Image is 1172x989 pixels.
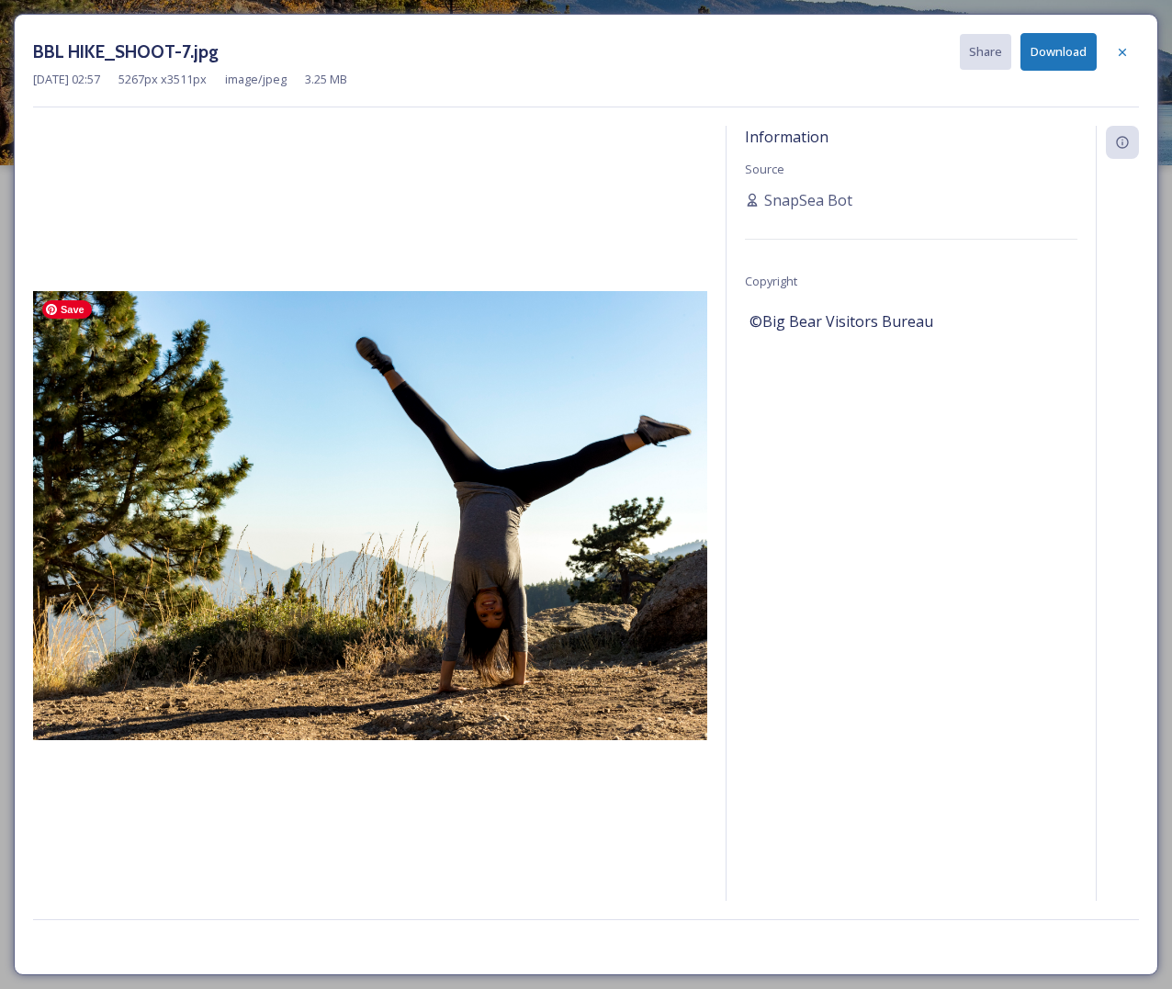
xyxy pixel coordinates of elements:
[1020,33,1097,71] button: Download
[764,189,852,211] span: SnapSea Bot
[42,300,92,319] span: Save
[33,291,707,740] img: 1Q86S_qKSO7UwMfwuG9qtDlWOQ8Pua90C.jpg
[225,71,287,88] span: image/jpeg
[749,310,933,332] span: ©Big Bear Visitors Bureau
[745,127,828,147] span: Information
[118,71,207,88] span: 5267 px x 3511 px
[745,273,797,289] span: Copyright
[33,71,100,88] span: [DATE] 02:57
[305,71,347,88] span: 3.25 MB
[745,161,784,177] span: Source
[960,34,1011,70] button: Share
[33,39,219,65] h3: BBL HIKE_SHOOT-7.jpg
